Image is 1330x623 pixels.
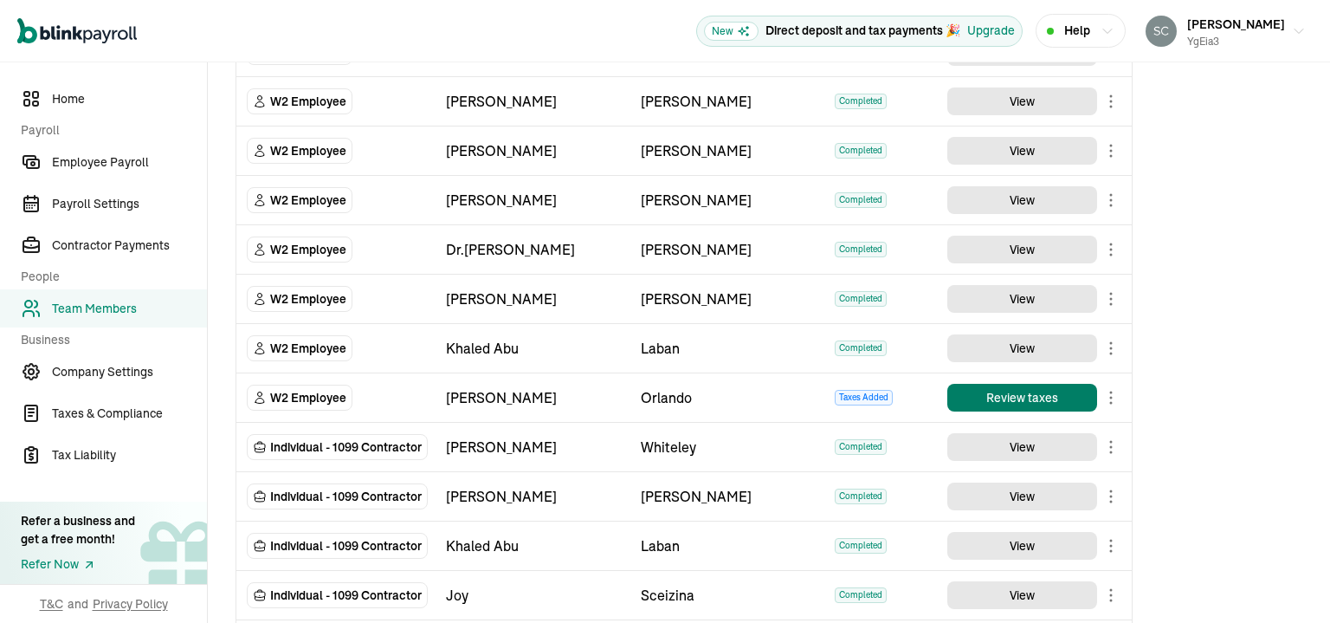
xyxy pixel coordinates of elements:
button: Help [1036,14,1126,48]
span: Help [1064,22,1090,40]
button: [PERSON_NAME]YgEia3 [1139,10,1313,53]
span: New [704,22,759,41]
iframe: Chat Widget [1042,436,1330,623]
button: Upgrade [967,22,1015,40]
nav: Global [17,6,137,56]
p: Direct deposit and tax payments 🎉 [765,22,960,40]
div: YgEia3 [1187,34,1285,49]
span: [PERSON_NAME] [1187,16,1285,32]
